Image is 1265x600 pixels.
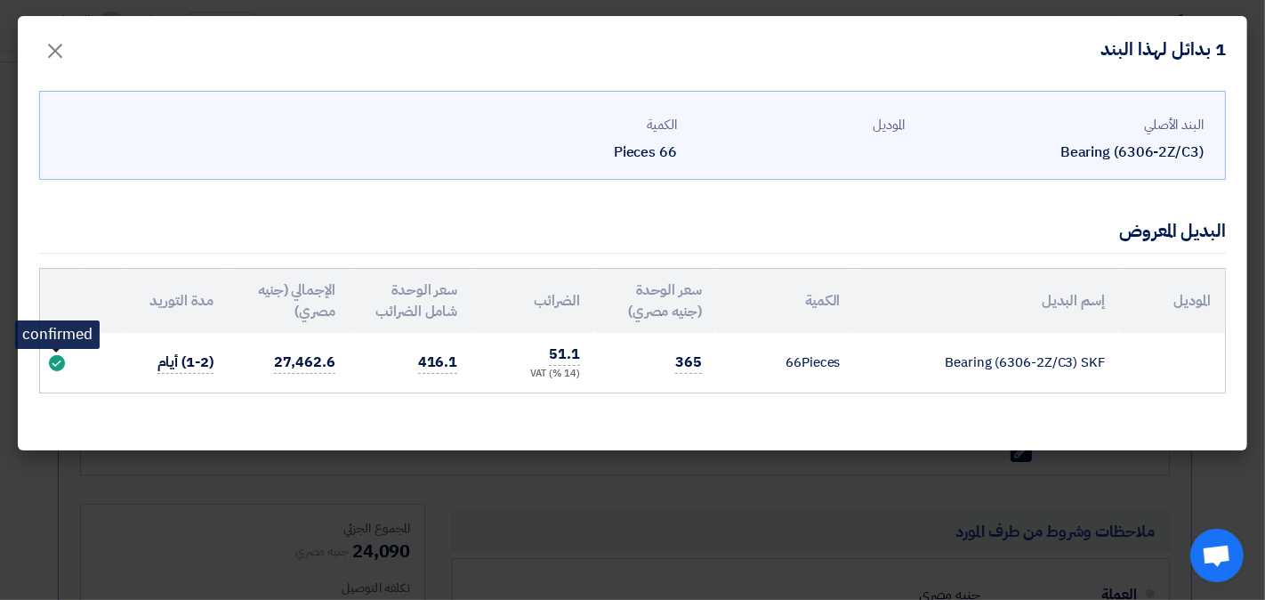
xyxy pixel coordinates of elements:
[691,115,905,135] div: الموديل
[44,23,66,77] span: ×
[854,269,1119,333] th: إسم البديل
[854,333,1119,393] td: Bearing (6306-2Z/C3) SKF
[30,28,80,64] button: Close
[486,367,579,382] div: (14 %) VAT
[716,269,855,333] th: الكمية
[1190,529,1244,582] div: Open chat
[1119,269,1225,333] th: الموديل
[1100,37,1226,61] h4: 1 بدائل لهذا البند
[350,269,471,333] th: سعر الوحدة شامل الضرائب
[594,269,716,333] th: سعر الوحدة (جنيه مصري)
[675,352,702,374] span: 365
[919,142,1204,163] div: Bearing (6306-2Z/C3)
[549,344,580,366] span: 51.1
[471,269,593,333] th: الضرائب
[15,320,100,349] div: confirmed
[157,352,214,374] span: (1-2) أيام
[463,142,677,163] div: 66 Pieces
[716,333,855,393] td: Pieces
[919,115,1204,135] div: البند الأصلي
[418,352,458,374] span: 416.1
[463,115,677,135] div: الكمية
[1119,217,1226,244] div: البديل المعروض
[786,353,802,372] span: 66
[122,269,228,333] th: مدة التوريد
[274,352,335,374] span: 27,462.6
[228,269,350,333] th: الإجمالي (جنيه مصري)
